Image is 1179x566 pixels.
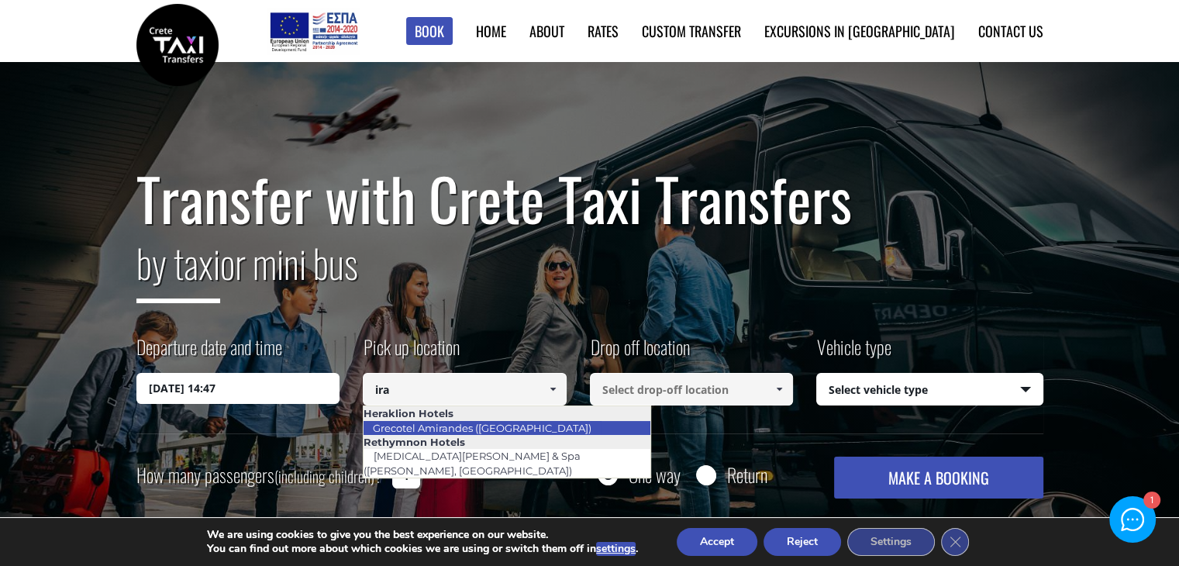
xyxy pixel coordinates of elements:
span: by taxi [136,233,220,303]
button: Accept [677,528,757,556]
p: You can find out more about which cookies we are using or switch them off in . [207,542,638,556]
li: Rethymnon Hotels [364,435,650,449]
label: Pick up location [363,333,460,373]
button: Reject [764,528,841,556]
a: Home [476,21,506,41]
a: About [529,21,564,41]
a: Contact us [978,21,1043,41]
button: settings [596,542,636,556]
h1: Transfer with Crete Taxi Transfers [136,166,1043,231]
label: One way [629,465,681,485]
input: Select pickup location [363,373,567,406]
small: (including children) [274,464,374,488]
div: 1 [1143,492,1160,509]
button: Close GDPR Cookie Banner [941,528,969,556]
img: Crete Taxi Transfers | Safe Taxi Transfer Services from to Heraklion Airport, Chania Airport, Ret... [136,4,219,86]
button: MAKE A BOOKING [834,457,1043,499]
a: Grecotel Amirandes ([GEOGRAPHIC_DATA]) [363,417,602,439]
h2: or mini bus [136,231,1043,315]
a: Custom Transfer [642,21,741,41]
img: e-bannersEUERDF180X90.jpg [267,8,360,54]
a: Rates [588,21,619,41]
a: Show All Items [767,373,792,406]
a: Book [406,17,453,46]
button: Settings [847,528,935,556]
label: Return [727,465,767,485]
label: Vehicle type [816,333,891,373]
a: Excursions in [GEOGRAPHIC_DATA] [764,21,955,41]
span: Select vehicle type [817,374,1043,406]
a: [MEDICAL_DATA][PERSON_NAME] & Spa ([PERSON_NAME], [GEOGRAPHIC_DATA]) [364,445,582,481]
li: Heraklion Hotels [364,406,650,420]
label: Drop off location [590,333,690,373]
input: Select drop-off location [590,373,794,406]
label: Departure date and time [136,333,282,373]
p: We are using cookies to give you the best experience on our website. [207,528,638,542]
a: Show All Items [540,373,565,406]
label: How many passengers ? [136,457,383,495]
a: Crete Taxi Transfers | Safe Taxi Transfer Services from to Heraklion Airport, Chania Airport, Ret... [136,35,219,51]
